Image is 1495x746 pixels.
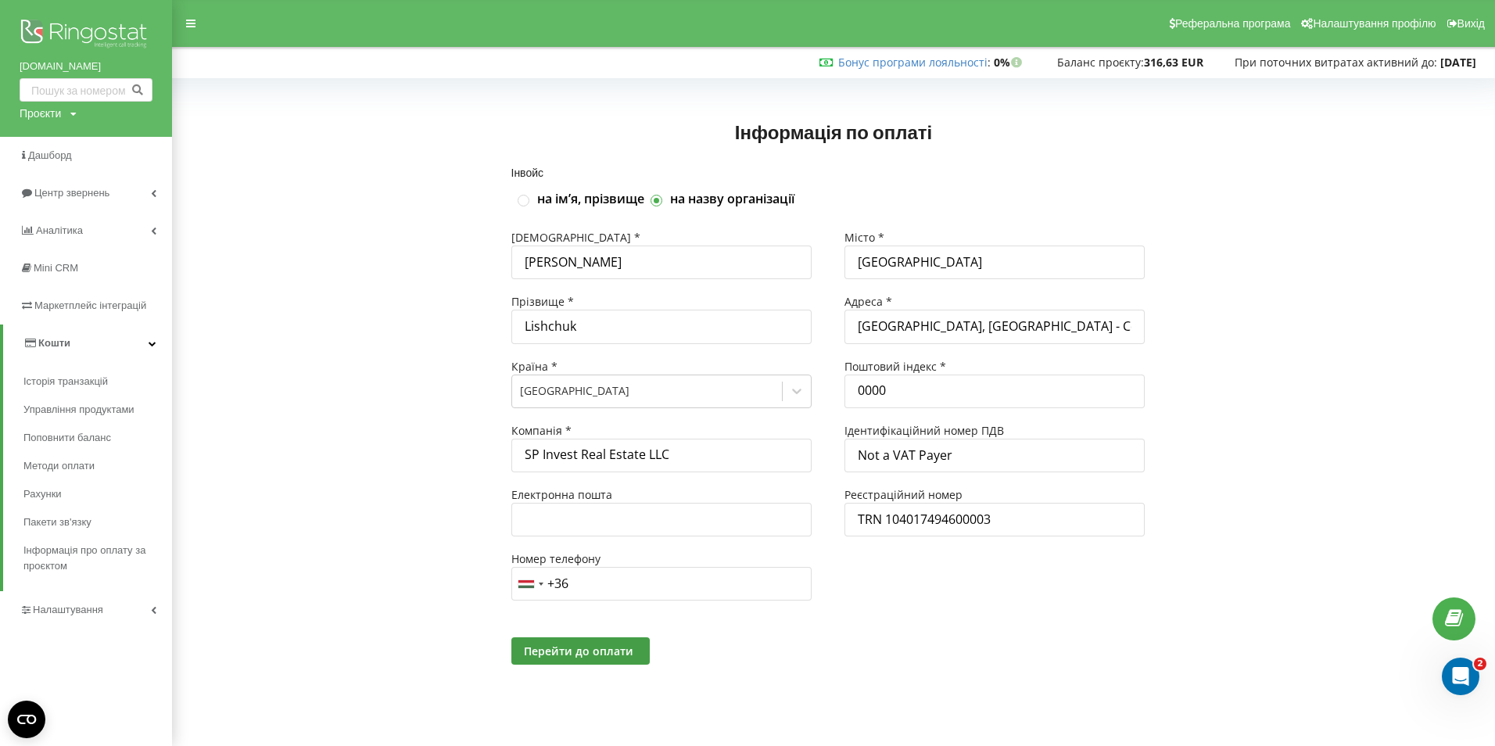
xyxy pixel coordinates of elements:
[1144,55,1203,70] strong: 316,63 EUR
[23,452,172,480] a: Методи оплати
[23,368,172,396] a: Історія транзакцій
[511,551,601,566] span: Номер телефону
[844,359,946,374] span: Поштовий індекс *
[838,55,988,70] a: Бонус програми лояльності
[36,224,83,236] span: Аналiтика
[512,568,548,600] div: Telephone country code
[511,166,544,179] span: Інвойс
[670,191,794,208] label: на назву організації
[1057,55,1144,70] span: Баланс проєкту:
[20,59,152,74] a: [DOMAIN_NAME]
[20,78,152,102] input: Пошук за номером
[23,458,95,474] span: Методи оплати
[38,337,70,349] span: Кошти
[1442,658,1479,695] iframe: Intercom live chat
[33,604,103,615] span: Налаштування
[28,149,72,161] span: Дашборд
[23,396,172,424] a: Управління продуктами
[23,402,134,418] span: Управління продуктами
[524,644,633,658] span: Перейти до оплати
[511,359,557,374] span: Країна *
[23,424,172,452] a: Поповнити баланс
[511,230,640,245] span: [DEMOGRAPHIC_DATA] *
[511,637,650,665] button: Перейти до оплати
[3,325,172,362] a: Кошти
[838,55,991,70] span: :
[1175,17,1291,30] span: Реферальна програма
[20,16,152,55] img: Ringostat logo
[844,230,884,245] span: Місто *
[511,294,574,309] span: Прізвище *
[844,294,892,309] span: Адреса *
[23,536,172,580] a: Інформація про оплату за проєктом
[23,515,91,530] span: Пакети зв'язку
[34,299,146,311] span: Маркетплейс інтеграцій
[1457,17,1485,30] span: Вихід
[735,120,932,143] span: Інформація по оплаті
[1474,658,1486,670] span: 2
[8,701,45,738] button: Open CMP widget
[34,262,78,274] span: Mini CRM
[23,374,108,389] span: Історія транзакцій
[537,191,644,208] label: на імʼя, прізвище
[34,187,109,199] span: Центр звернень
[844,423,1004,438] span: Ідентифікаційний номер ПДВ
[1440,55,1476,70] strong: [DATE]
[20,106,61,121] div: Проєкти
[994,55,1026,70] strong: 0%
[511,423,572,438] span: Компанія *
[1235,55,1437,70] span: При поточних витратах активний до:
[23,543,164,574] span: Інформація про оплату за проєктом
[23,480,172,508] a: Рахунки
[1313,17,1436,30] span: Налаштування профілю
[844,487,963,502] span: Реєстраційний номер
[511,487,612,502] span: Електронна пошта
[23,430,111,446] span: Поповнити баланс
[23,508,172,536] a: Пакети зв'язку
[23,486,62,502] span: Рахунки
